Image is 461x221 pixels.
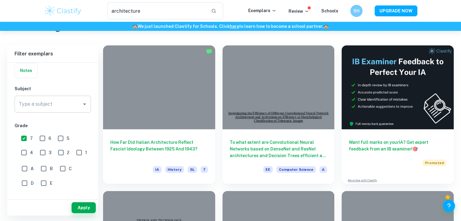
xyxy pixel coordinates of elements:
span: History [165,166,184,173]
span: 1 [85,149,87,156]
h6: We just launched Clastify for Schools. Click to learn how to become a school partner. [1,23,460,30]
img: Thumbnail [342,45,454,129]
span: Computer Science [276,166,316,173]
span: 6 [48,135,51,142]
button: Notes [15,63,37,78]
p: Review [289,8,309,15]
span: C [69,165,72,172]
h6: Filter exemplars [7,45,98,62]
h6: Grade [15,122,91,129]
span: EE [263,166,273,173]
span: 🏫 [323,24,329,29]
span: 🏫 [132,24,138,29]
span: 🎯 [413,147,418,151]
span: 5 [67,135,69,142]
h6: Level [15,196,91,203]
h6: SH [353,8,360,14]
span: 7 [30,135,33,142]
span: Promoted [423,160,446,166]
a: Advertise with Clastify [348,178,377,183]
span: A [319,166,327,173]
button: Apply [72,202,96,213]
a: Schools [321,8,338,13]
span: B [50,165,53,172]
img: Marked [206,48,212,54]
button: UPGRADE NOW [375,5,417,16]
input: Search for any exemplars... [107,2,206,19]
h6: Subject [15,85,91,92]
span: 3 [49,149,52,156]
button: Open [80,100,89,108]
button: SH [350,5,362,17]
a: Want full marks on yourIA? Get expert feedback from an IB examiner!PromotedAdvertise with Clastify [342,45,454,184]
span: E [50,180,52,186]
span: SL [188,166,197,173]
p: Exemplars [248,7,276,14]
span: 2 [67,149,69,156]
span: 4 [30,149,33,156]
a: How Far Did Italian Architecture Reflect Fascist Ideology Between 1925 And 1943?IAHistorySL7 [103,45,215,184]
div: Premium [445,194,451,200]
h6: How Far Did Italian Architecture Reflect Fascist Ideology Between 1925 And 1943? [110,139,208,159]
button: Help and Feedback [443,200,455,212]
span: IA [153,166,162,173]
a: here [230,24,239,29]
span: A [31,165,34,172]
img: Clastify logo [44,5,82,17]
span: D [31,180,34,186]
h6: Want full marks on your IA ? Get expert feedback from an IB examiner! [349,139,446,152]
h6: To what extent are Convolutional Neural Networks based on DenseNet and ResNet architectures and D... [230,139,327,159]
a: To what extent are Convolutional Neural Networks based on DenseNet and ResNet architectures and D... [222,45,335,184]
span: 7 [201,166,208,173]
